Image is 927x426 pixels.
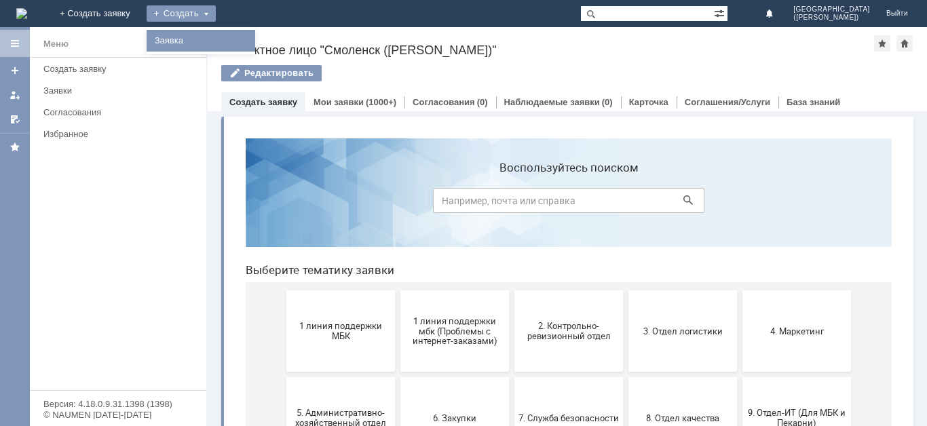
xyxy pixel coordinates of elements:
[198,33,470,47] label: Воспользуйтесь поиском
[52,250,160,331] button: 5. Административно-хозяйственный отдел
[52,336,160,418] button: Бухгалтерия (для мбк)
[508,336,616,418] button: Финансовый отдел
[221,43,874,57] div: Контактное лицо "Смоленск ([PERSON_NAME])"
[284,285,384,295] span: 7. Служба безопасности
[43,85,198,96] div: Заявки
[56,193,156,214] span: 1 линия поддержки МБК
[16,8,27,19] img: logo
[147,5,216,22] div: Создать
[170,372,270,382] span: Отдел ИТ (1С)
[714,6,727,19] span: Расширенный поиск
[170,188,270,218] span: 1 линия поддержки мбк (Проблемы с интернет-заказами)
[38,80,204,101] a: Заявки
[170,285,270,295] span: 6. Закупки
[284,193,384,214] span: 2. Контрольно-ревизионный отдел
[43,410,193,419] div: © NAUMEN [DATE]-[DATE]
[366,97,396,107] div: (1000+)
[56,372,156,382] span: Бухгалтерия (для мбк)
[16,8,27,19] a: Перейти на домашнюю страницу
[43,64,198,74] div: Создать заявку
[398,198,498,208] span: 3. Отдел логистики
[198,60,470,85] input: Например, почта или справка
[280,250,388,331] button: 7. Служба безопасности
[896,35,913,52] div: Сделать домашней страницей
[398,372,498,382] span: Отдел-ИТ (Офис)
[166,163,274,244] button: 1 линия поддержки мбк (Проблемы с интернет-заказами)
[56,280,156,301] span: 5. Административно-хозяйственный отдел
[508,250,616,331] button: 9. Отдел-ИТ (Для МБК и Пекарни)
[43,36,69,52] div: Меню
[512,280,612,301] span: 9. Отдел-ИТ (Для МБК и Пекарни)
[314,97,364,107] a: Мои заявки
[793,5,870,14] span: [GEOGRAPHIC_DATA]
[38,58,204,79] a: Создать заявку
[43,400,193,408] div: Версия: 4.18.0.9.31.1398 (1398)
[43,107,198,117] div: Согласования
[787,97,840,107] a: База знаний
[874,35,890,52] div: Добавить в избранное
[508,163,616,244] button: 4. Маркетинг
[280,336,388,418] button: Отдел-ИТ (Битрикс24 и CRM)
[284,367,384,387] span: Отдел-ИТ (Битрикс24 и CRM)
[394,163,502,244] button: 3. Отдел логистики
[4,60,26,81] a: Создать заявку
[4,109,26,130] a: Мои согласования
[512,372,612,382] span: Финансовый отдел
[394,336,502,418] button: Отдел-ИТ (Офис)
[166,336,274,418] button: Отдел ИТ (1С)
[398,285,498,295] span: 8. Отдел качества
[512,198,612,208] span: 4. Маркетинг
[11,136,657,149] header: Выберите тематику заявки
[477,97,488,107] div: (0)
[280,163,388,244] button: 2. Контрольно-ревизионный отдел
[149,33,252,49] a: Заявка
[602,97,613,107] div: (0)
[629,97,668,107] a: Карточка
[793,14,870,22] span: ([PERSON_NAME])
[52,163,160,244] button: 1 линия поддержки МБК
[394,250,502,331] button: 8. Отдел качества
[4,84,26,106] a: Мои заявки
[38,102,204,123] a: Согласования
[685,97,770,107] a: Соглашения/Услуги
[229,97,297,107] a: Создать заявку
[166,250,274,331] button: 6. Закупки
[43,129,183,139] div: Избранное
[413,97,475,107] a: Согласования
[504,97,600,107] a: Наблюдаемые заявки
